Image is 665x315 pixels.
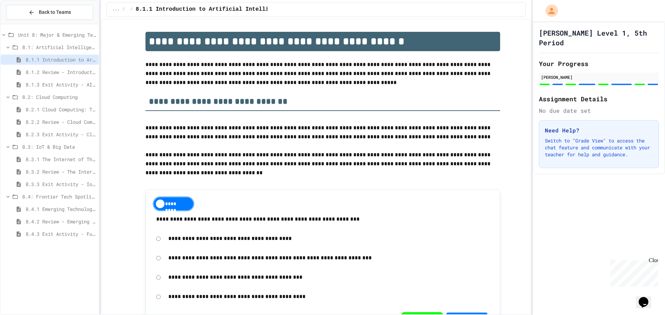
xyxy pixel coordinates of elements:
[608,257,658,287] iframe: chat widget
[26,180,96,188] span: 8.3.3 Exit Activity - IoT Data Detective Challenge
[22,193,96,200] span: 8.4: Frontier Tech Spotlight
[131,7,133,12] span: /
[26,156,96,163] span: 8.3.1 The Internet of Things and Big Data: Our Connected Digital World
[26,168,96,175] span: 8.3.2 Review - The Internet of Things and Big Data
[3,3,48,44] div: Chat with us now!Close
[26,81,96,88] span: 8.1.3 Exit Activity - AI Detective
[26,68,96,76] span: 8.1.2 Review - Introduction to Artificial Intelligence
[26,118,96,126] span: 8.2.2 Review - Cloud Computing
[18,31,96,38] span: Unit 8: Major & Emerging Technologies
[636,287,658,308] iframe: chat widget
[539,94,659,104] h2: Assignment Details
[26,230,96,238] span: 8.4.3 Exit Activity - Future Tech Challenge
[26,205,96,213] span: 8.4.1 Emerging Technologies: Shaping Our Digital Future
[26,218,96,225] span: 8.4.2 Review - Emerging Technologies: Shaping Our Digital Future
[538,3,560,19] div: My Account
[539,59,659,68] h2: Your Progress
[22,143,96,150] span: 8.3: IoT & Big Data
[22,93,96,101] span: 8.2: Cloud Computing
[539,28,659,47] h1: [PERSON_NAME] Level 1, 5th Period
[112,7,120,12] span: ...
[26,131,96,138] span: 8.2.3 Exit Activity - Cloud Service Detective
[22,44,96,51] span: 8.1: Artificial Intelligence Basics
[122,7,125,12] span: /
[136,5,285,13] span: 8.1.1 Introduction to Artificial Intelligence
[26,106,96,113] span: 8.2.1 Cloud Computing: Transforming the Digital World
[6,5,93,20] button: Back to Teams
[26,56,96,63] span: 8.1.1 Introduction to Artificial Intelligence
[545,137,653,158] p: Switch to "Grade View" to access the chat feature and communicate with your teacher for help and ...
[539,106,659,115] div: No due date set
[541,74,657,80] div: [PERSON_NAME]
[39,9,71,16] span: Back to Teams
[545,126,653,135] h3: Need Help?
